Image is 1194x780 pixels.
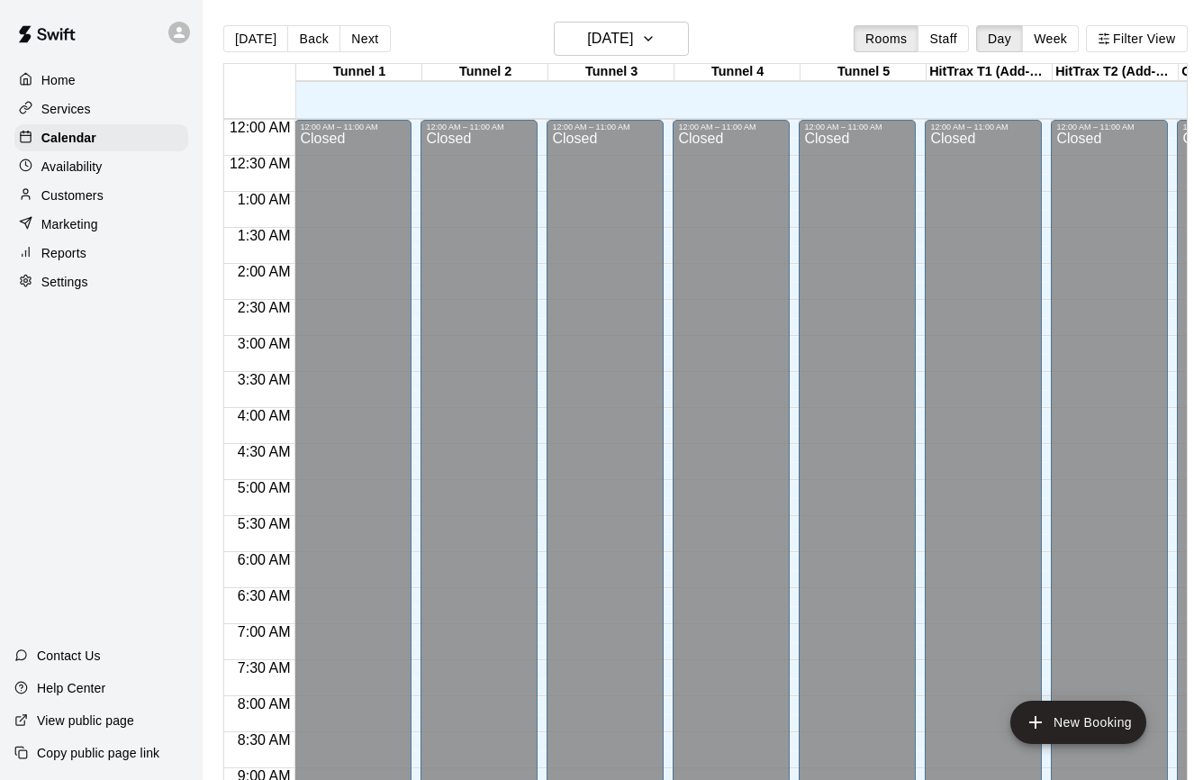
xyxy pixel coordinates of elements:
[14,182,188,209] a: Customers
[1022,25,1079,52] button: Week
[14,268,188,295] a: Settings
[14,67,188,94] a: Home
[41,100,91,118] p: Services
[930,122,1036,132] div: 12:00 AM – 11:00 AM
[548,64,674,81] div: Tunnel 3
[233,516,295,531] span: 5:30 AM
[422,64,548,81] div: Tunnel 2
[233,192,295,207] span: 1:00 AM
[554,22,689,56] button: [DATE]
[233,588,295,603] span: 6:30 AM
[37,679,105,697] p: Help Center
[14,95,188,122] a: Services
[674,64,801,81] div: Tunnel 4
[37,712,134,730] p: View public page
[223,25,288,52] button: [DATE]
[41,273,88,291] p: Settings
[976,25,1023,52] button: Day
[587,26,633,51] h6: [DATE]
[233,444,295,459] span: 4:30 AM
[1086,25,1187,52] button: Filter View
[233,696,295,712] span: 8:00 AM
[678,122,784,132] div: 12:00 AM – 11:00 AM
[927,64,1053,81] div: HitTrax T1 (Add-On Service)
[37,647,101,665] p: Contact Us
[1056,122,1162,132] div: 12:00 AM – 11:00 AM
[41,215,98,233] p: Marketing
[296,64,422,81] div: Tunnel 1
[233,480,295,495] span: 5:00 AM
[225,156,295,171] span: 12:30 AM
[37,744,159,762] p: Copy public page link
[233,408,295,423] span: 4:00 AM
[426,122,532,132] div: 12:00 AM – 11:00 AM
[300,122,406,132] div: 12:00 AM – 11:00 AM
[233,228,295,243] span: 1:30 AM
[41,71,76,89] p: Home
[233,336,295,351] span: 3:00 AM
[41,158,103,176] p: Availability
[41,129,96,147] p: Calendar
[801,64,927,81] div: Tunnel 5
[233,660,295,676] span: 7:30 AM
[41,186,104,204] p: Customers
[233,372,295,387] span: 3:30 AM
[233,552,295,567] span: 6:00 AM
[339,25,390,52] button: Next
[14,240,188,267] a: Reports
[233,732,295,748] span: 8:30 AM
[14,211,188,238] a: Marketing
[41,244,86,262] p: Reports
[233,624,295,639] span: 7:00 AM
[225,120,295,135] span: 12:00 AM
[1053,64,1179,81] div: HitTrax T2 (Add-On Service)
[14,124,188,151] a: Calendar
[854,25,918,52] button: Rooms
[287,25,340,52] button: Back
[918,25,969,52] button: Staff
[14,153,188,180] a: Availability
[1010,701,1146,744] button: add
[552,122,658,132] div: 12:00 AM – 11:00 AM
[233,264,295,279] span: 2:00 AM
[233,300,295,315] span: 2:30 AM
[804,122,910,132] div: 12:00 AM – 11:00 AM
